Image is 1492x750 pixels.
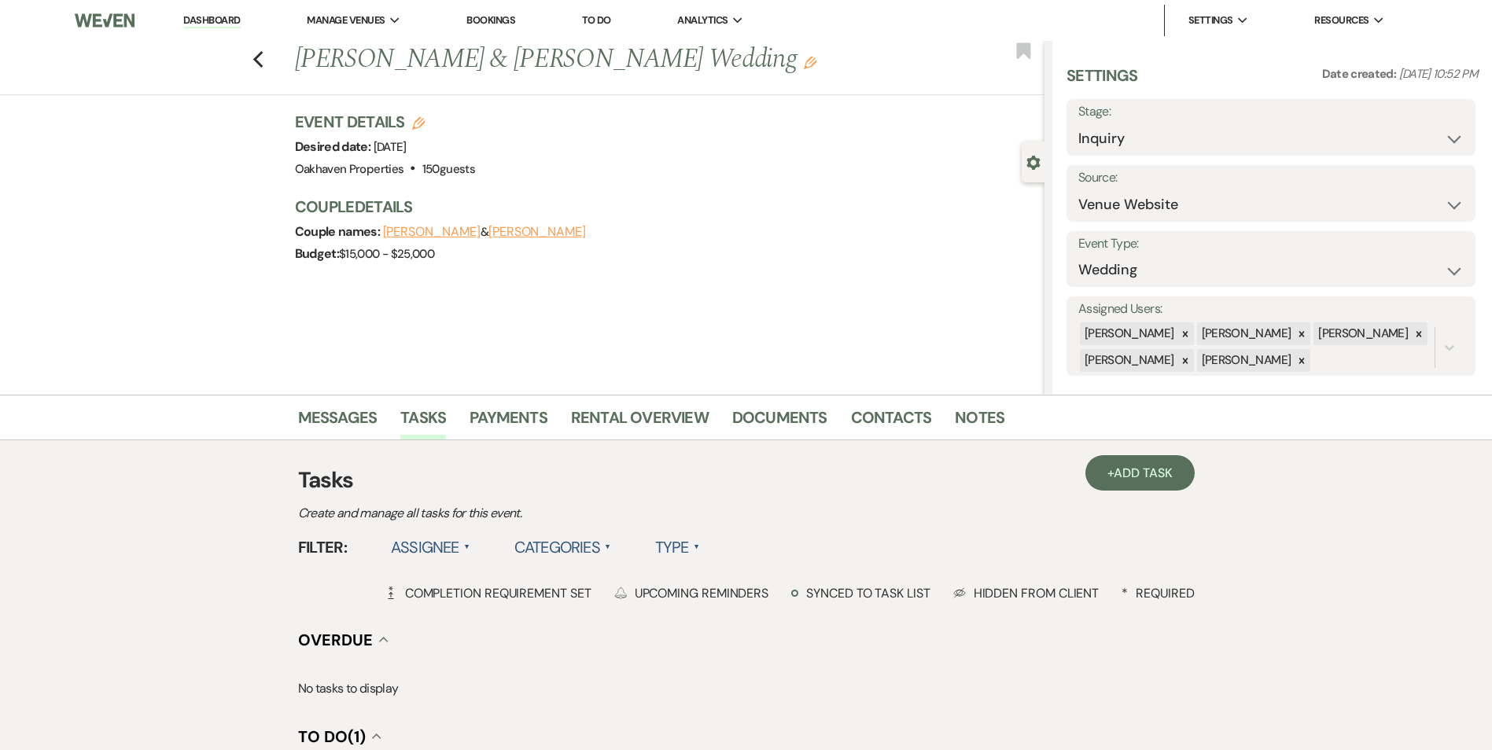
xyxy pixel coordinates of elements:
label: Event Type: [1078,233,1464,256]
label: Type [655,533,700,561]
label: Source: [1078,167,1464,189]
label: Categories [514,533,611,561]
a: Rental Overview [571,405,709,439]
span: [DATE] [374,139,407,155]
span: Desired date: [295,138,374,155]
span: 150 guests [422,161,475,177]
button: [PERSON_NAME] [383,226,481,238]
div: [PERSON_NAME] [1197,322,1294,345]
label: Assignee [391,533,470,561]
label: Assigned Users: [1078,298,1464,321]
a: Bookings [466,13,515,27]
div: [PERSON_NAME] [1313,322,1410,345]
div: Synced to task list [791,585,930,601]
a: Messages [298,405,378,439]
button: Close lead details [1026,154,1041,169]
span: $15,000 - $25,000 [339,246,434,262]
span: Add Task [1114,465,1172,481]
div: [PERSON_NAME] [1080,349,1177,372]
button: Edit [804,55,816,69]
div: Completion Requirement Set [385,585,591,601]
span: [DATE] 10:52 PM [1399,66,1478,82]
img: Weven Logo [75,4,134,37]
h3: Event Details [295,111,475,133]
div: Hidden from Client [953,585,1100,601]
span: ▲ [464,541,470,553]
h3: Couple Details [295,196,1029,218]
span: Overdue [298,630,373,650]
span: To Do (1) [298,726,366,747]
div: Upcoming Reminders [614,585,769,601]
a: To Do [582,13,611,27]
button: Overdue [298,632,389,648]
span: Oakhaven Properties [295,161,404,177]
a: Contacts [851,405,932,439]
a: Payments [470,405,547,439]
span: Analytics [677,13,728,28]
button: To Do(1) [298,729,381,744]
span: Date created: [1322,66,1399,82]
span: Resources [1314,13,1369,28]
h3: Settings [1067,64,1138,99]
div: [PERSON_NAME] [1080,322,1177,345]
div: [PERSON_NAME] [1197,349,1294,372]
span: Manage Venues [307,13,385,28]
a: Notes [955,405,1004,439]
a: +Add Task [1085,455,1194,491]
span: Settings [1188,13,1233,28]
h3: Tasks [298,464,1195,497]
span: ▲ [605,541,611,553]
span: Budget: [295,245,340,262]
span: ▲ [694,541,700,553]
p: No tasks to display [298,678,1195,699]
button: [PERSON_NAME] [488,226,586,238]
p: Create and manage all tasks for this event. [298,503,849,524]
span: Filter: [298,535,348,559]
a: Dashboard [183,13,240,28]
h1: [PERSON_NAME] & [PERSON_NAME] Wedding [295,41,889,79]
a: Documents [732,405,827,439]
span: & [383,224,586,240]
div: Required [1122,585,1194,601]
label: Stage: [1078,101,1464,123]
span: Couple names: [295,223,383,240]
a: Tasks [400,405,446,439]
